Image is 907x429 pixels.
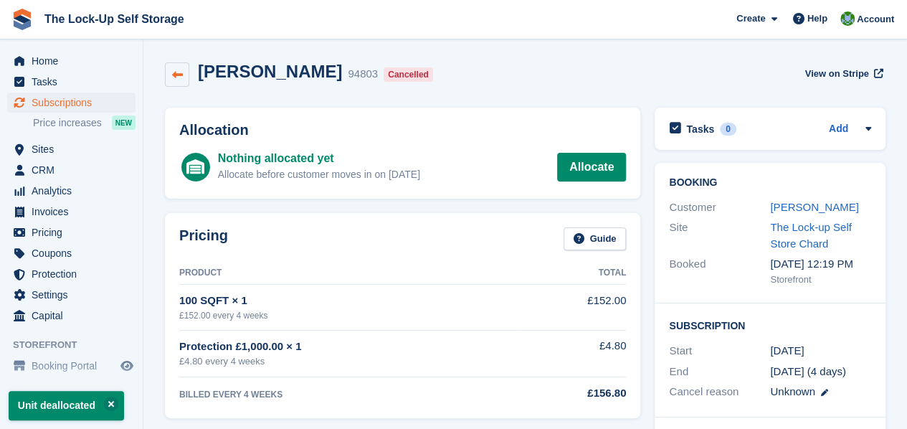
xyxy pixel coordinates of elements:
[32,222,118,242] span: Pricing
[557,153,626,181] a: Allocate
[179,122,626,138] h2: Allocation
[32,181,118,201] span: Analytics
[669,364,770,380] div: End
[669,199,770,216] div: Customer
[179,293,518,309] div: 100 SQFT × 1
[7,306,136,326] a: menu
[218,150,420,167] div: Nothing allocated yet
[32,306,118,326] span: Capital
[118,357,136,374] a: Preview store
[669,384,770,400] div: Cancel reason
[799,62,885,85] a: View on Stripe
[7,139,136,159] a: menu
[32,139,118,159] span: Sites
[770,221,851,250] a: The Lock-up Self Store Chard
[32,51,118,71] span: Home
[857,12,894,27] span: Account
[32,243,118,263] span: Coupons
[840,11,855,26] img: Andrew Beer
[669,177,871,189] h2: Booking
[7,243,136,263] a: menu
[686,123,714,136] h2: Tasks
[13,338,143,352] span: Storefront
[518,262,626,285] th: Total
[669,220,770,252] div: Site
[736,11,765,26] span: Create
[112,115,136,130] div: NEW
[39,7,190,31] a: The Lock-Up Self Storage
[32,264,118,284] span: Protection
[179,227,228,251] h2: Pricing
[7,285,136,305] a: menu
[198,62,342,81] h2: [PERSON_NAME]
[669,256,770,286] div: Booked
[32,72,118,92] span: Tasks
[179,309,518,322] div: £152.00 every 4 weeks
[7,181,136,201] a: menu
[720,123,736,136] div: 0
[770,256,871,273] div: [DATE] 12:19 PM
[804,67,868,81] span: View on Stripe
[669,318,871,332] h2: Subscription
[348,66,378,82] div: 94803
[179,262,518,285] th: Product
[518,285,626,330] td: £152.00
[518,330,626,377] td: £4.80
[807,11,827,26] span: Help
[179,388,518,401] div: BILLED EVERY 4 WEEKS
[218,167,420,182] div: Allocate before customer moves in on [DATE]
[33,116,102,130] span: Price increases
[7,93,136,113] a: menu
[829,121,848,138] a: Add
[770,385,815,397] span: Unknown
[384,67,433,82] div: Cancelled
[7,264,136,284] a: menu
[770,343,804,359] time: 2025-08-31 23:00:00 UTC
[7,160,136,180] a: menu
[518,385,626,402] div: £156.80
[9,391,124,420] p: Unit deallocated
[7,222,136,242] a: menu
[564,227,627,251] a: Guide
[7,202,136,222] a: menu
[179,339,518,355] div: Protection £1,000.00 × 1
[33,115,136,131] a: Price increases NEW
[7,356,136,376] a: menu
[32,285,118,305] span: Settings
[32,93,118,113] span: Subscriptions
[770,201,858,213] a: [PERSON_NAME]
[669,343,770,359] div: Start
[770,365,846,377] span: [DATE] (4 days)
[179,354,518,369] div: £4.80 every 4 weeks
[32,160,118,180] span: CRM
[7,51,136,71] a: menu
[32,356,118,376] span: Booking Portal
[11,9,33,30] img: stora-icon-8386f47178a22dfd0bd8f6a31ec36ba5ce8667c1dd55bd0f319d3a0aa187defe.svg
[32,202,118,222] span: Invoices
[770,273,871,287] div: Storefront
[7,72,136,92] a: menu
